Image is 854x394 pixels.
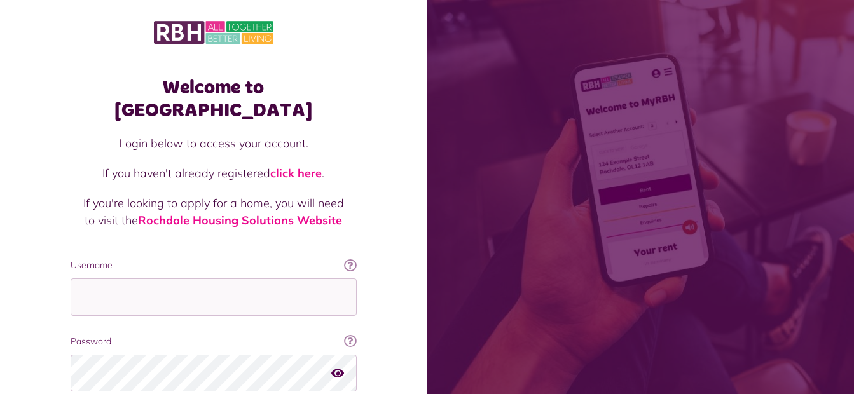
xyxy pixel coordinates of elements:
[154,19,273,46] img: MyRBH
[71,335,357,348] label: Password
[71,259,357,272] label: Username
[71,76,357,122] h1: Welcome to [GEOGRAPHIC_DATA]
[270,166,322,180] a: click here
[83,135,344,152] p: Login below to access your account.
[83,165,344,182] p: If you haven't already registered .
[138,213,342,228] a: Rochdale Housing Solutions Website
[83,194,344,229] p: If you're looking to apply for a home, you will need to visit the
